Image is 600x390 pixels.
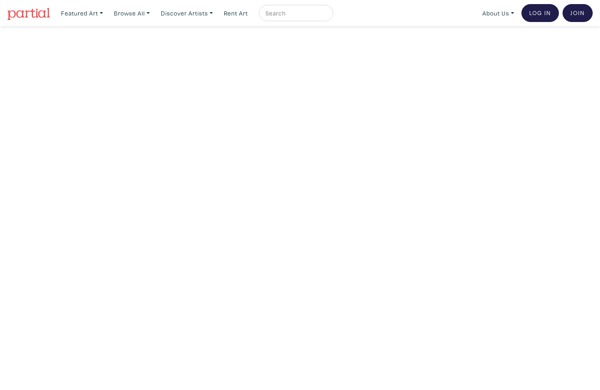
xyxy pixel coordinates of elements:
input: Search [265,8,326,18]
a: Discover Artists [157,5,217,22]
a: About Us [479,5,518,22]
a: Featured Art [57,5,107,22]
a: Browse All [110,5,153,22]
a: Log In [521,4,559,22]
a: Rent Art [220,5,252,22]
a: Join [563,4,593,22]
